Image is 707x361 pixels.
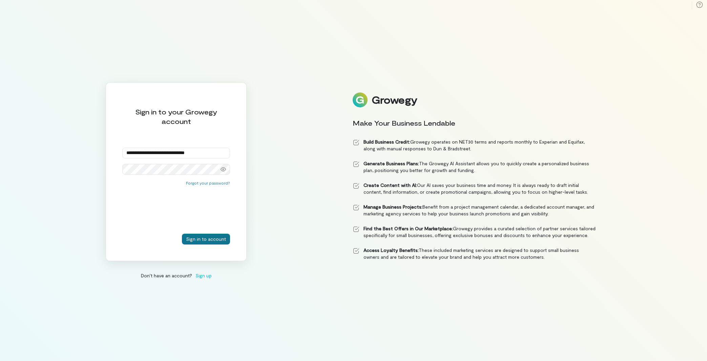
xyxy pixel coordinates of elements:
[353,204,596,217] li: Benefit from a project management calendar, a dedicated account manager, and marketing agency ser...
[363,247,419,253] strong: Access Loyalty Benefits:
[353,118,596,128] div: Make Your Business Lendable
[363,226,453,231] strong: Find the Best Offers in Our Marketplace:
[363,204,422,210] strong: Manage Business Projects:
[353,92,368,107] img: Logo
[353,225,596,239] li: Growegy provides a curated selection of partner services tailored specifically for small business...
[353,139,596,152] li: Growegy operates on NET30 terms and reports monthly to Experian and Equifax, along with manual re...
[363,161,419,166] strong: Generate Business Plans:
[106,272,247,279] div: Don’t have an account?
[372,94,417,106] div: Growegy
[195,272,212,279] span: Sign up
[353,247,596,260] li: These included marketing services are designed to support small business owners and are tailored ...
[182,234,230,245] button: Sign in to account
[363,182,417,188] strong: Create Content with AI:
[353,182,596,195] li: Our AI saves your business time and money. It is always ready to draft initial content, find info...
[186,180,230,186] button: Forgot your password?
[122,107,230,126] div: Sign in to your Growegy account
[353,160,596,174] li: The Growegy AI Assistant allows you to quickly create a personalized business plan, positioning y...
[363,139,410,145] strong: Build Business Credit:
